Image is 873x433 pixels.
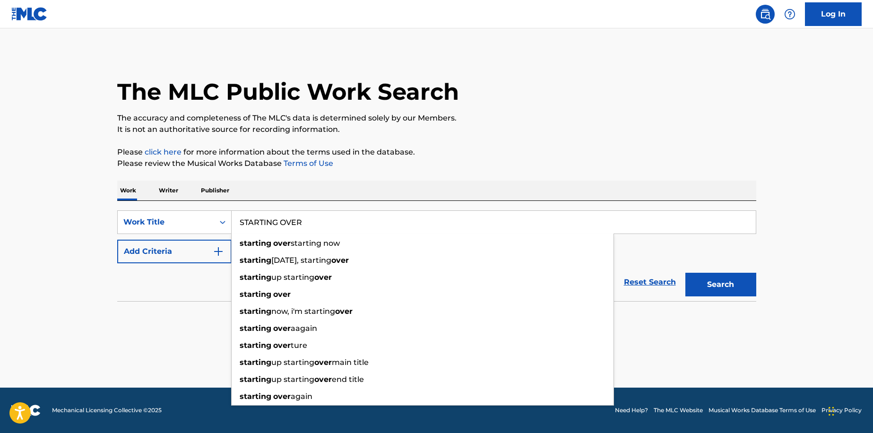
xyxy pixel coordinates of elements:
strong: over [273,324,291,333]
strong: over [331,256,349,265]
p: Writer [156,181,181,200]
strong: starting [240,392,271,401]
a: click here [145,147,182,156]
a: Reset Search [619,272,681,293]
a: Privacy Policy [821,406,862,415]
a: Need Help? [615,406,648,415]
p: Please for more information about the terms used in the database. [117,147,756,158]
span: [DATE], starting [271,256,331,265]
strong: starting [240,341,271,350]
span: aagain [291,324,317,333]
button: Search [685,273,756,296]
strong: starting [240,358,271,367]
a: Terms of Use [282,159,333,168]
strong: over [314,358,332,367]
strong: over [314,375,332,384]
a: Public Search [756,5,775,24]
p: Publisher [198,181,232,200]
strong: starting [240,324,271,333]
strong: over [273,341,291,350]
img: logo [11,405,41,416]
span: up starting [271,273,314,282]
div: Work Title [123,216,208,228]
div: Drag [829,397,834,425]
span: again [291,392,312,401]
span: ture [291,341,307,350]
p: It is not an authoritative source for recording information. [117,124,756,135]
img: help [784,9,795,20]
h1: The MLC Public Work Search [117,78,459,106]
span: end title [332,375,364,384]
img: search [760,9,771,20]
span: starting now [291,239,340,248]
a: Musical Works Database Terms of Use [709,406,816,415]
strong: starting [240,375,271,384]
strong: starting [240,290,271,299]
strong: starting [240,256,271,265]
span: up starting [271,375,314,384]
strong: starting [240,239,271,248]
span: main title [332,358,369,367]
iframe: Chat Widget [826,388,873,433]
div: Help [780,5,799,24]
span: Mechanical Licensing Collective © 2025 [52,406,162,415]
img: 9d2ae6d4665cec9f34b9.svg [213,246,224,257]
strong: over [314,273,332,282]
strong: over [273,392,291,401]
strong: over [273,239,291,248]
strong: over [335,307,353,316]
form: Search Form [117,210,756,301]
strong: starting [240,273,271,282]
a: The MLC Website [654,406,703,415]
strong: starting [240,307,271,316]
strong: over [273,290,291,299]
a: Log In [805,2,862,26]
p: The accuracy and completeness of The MLC's data is determined solely by our Members. [117,113,756,124]
button: Add Criteria [117,240,232,263]
span: now, i'm starting [271,307,335,316]
p: Please review the Musical Works Database [117,158,756,169]
span: up starting [271,358,314,367]
p: Work [117,181,139,200]
img: MLC Logo [11,7,48,21]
